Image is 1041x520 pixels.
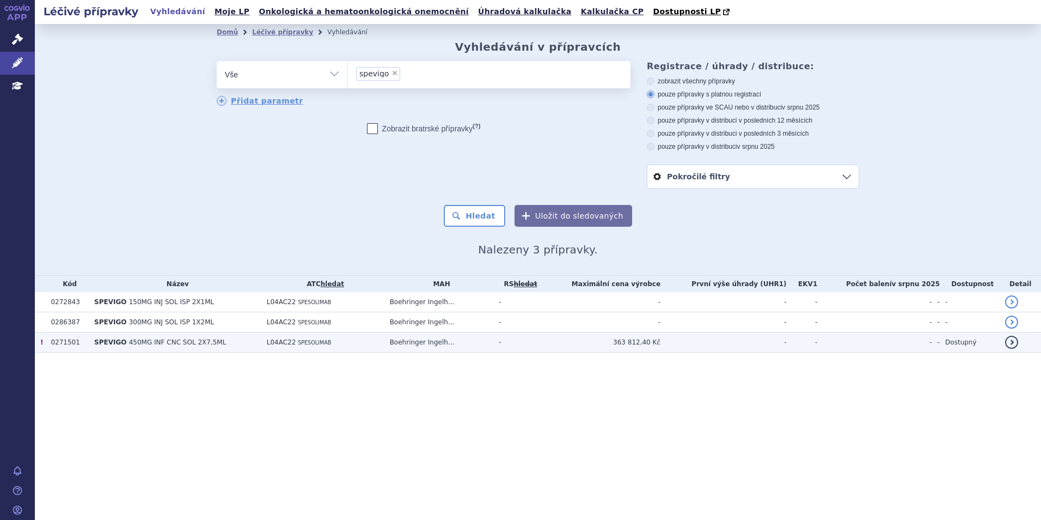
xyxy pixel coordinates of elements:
span: SPESOLIMAB [298,299,331,305]
span: SPESOLIMAB [298,340,331,346]
td: - [787,292,818,312]
td: - [542,312,660,332]
td: - [542,292,660,312]
th: První výše úhrady (UHR1) [660,276,787,292]
del: hledat [513,280,537,288]
th: Název [89,276,261,292]
label: pouze přípravky v distribuci v posledních 12 měsících [647,116,859,125]
a: Pokročilé filtry [647,165,859,188]
label: pouze přípravky ve SCAU nebo v distribuci [647,103,859,112]
span: SPESOLIMAB [298,319,331,325]
td: Boehringer Ingelh... [384,292,494,312]
span: v srpnu 2025 [782,104,819,111]
td: - [817,292,932,312]
td: - [932,332,940,353]
a: Přidat parametr [217,96,303,106]
a: Dostupnosti LP [650,4,735,20]
a: detail [1005,336,1018,349]
span: L04AC22 [267,338,296,346]
a: Kalkulačka CP [578,4,647,19]
span: Dostupnosti LP [653,7,721,16]
td: Boehringer Ingelh... [384,312,494,332]
abbr: (?) [473,123,480,130]
td: - [787,312,818,332]
td: 0286387 [45,312,89,332]
label: pouze přípravky v distribuci v posledních 3 měsících [647,129,859,138]
td: 0272843 [45,292,89,312]
td: - [932,292,940,312]
label: zobrazit všechny přípravky [647,77,859,86]
td: - [660,312,787,332]
h2: Vyhledávání v přípravcích [455,40,621,53]
a: Léčivé přípravky [252,28,313,36]
th: RS [493,276,542,292]
td: - [817,332,932,353]
span: SPEVIGO [94,318,126,326]
h3: Registrace / úhrady / distribuce: [647,61,859,71]
li: Vyhledávání [327,24,382,40]
td: - [940,312,1000,332]
a: Moje LP [211,4,253,19]
span: × [391,70,398,76]
span: 150MG INJ SOL ISP 2X1ML [129,298,215,306]
span: v srpnu 2025 [892,280,940,288]
span: v srpnu 2025 [737,143,774,150]
a: Onkologická a hematoonkologická onemocnění [255,4,472,19]
a: hledat [321,280,344,288]
span: spevigo [359,70,389,77]
td: - [660,292,787,312]
a: Domů [217,28,238,36]
h2: Léčivé přípravky [35,4,147,19]
a: Vyhledávání [147,4,209,19]
span: SPEVIGO [94,338,126,346]
td: - [940,292,1000,312]
th: Kód [45,276,89,292]
td: - [493,332,542,353]
td: - [817,312,932,332]
a: detail [1005,316,1018,329]
th: Detail [1000,276,1041,292]
span: Nalezeny 3 přípravky. [478,243,598,256]
td: Dostupný [940,332,1000,353]
a: Úhradová kalkulačka [475,4,575,19]
a: detail [1005,295,1018,309]
th: EKV1 [787,276,818,292]
th: MAH [384,276,494,292]
label: pouze přípravky s platnou registrací [647,90,859,99]
button: Hledat [444,205,505,227]
th: Maximální cena výrobce [542,276,660,292]
a: vyhledávání neobsahuje žádnou platnou referenční skupinu [513,280,537,288]
span: U tohoto přípravku vypisujeme SCUP. [40,338,43,346]
label: Zobrazit bratrské přípravky [367,123,481,134]
td: 0271501 [45,332,89,353]
td: - [493,312,542,332]
span: 450MG INF CNC SOL 2X7,5ML [129,338,226,346]
span: L04AC22 [267,318,296,326]
th: Počet balení [817,276,940,292]
span: L04AC22 [267,298,296,306]
th: ATC [261,276,384,292]
button: Uložit do sledovaných [515,205,632,227]
input: spevigo [403,66,409,80]
td: - [932,312,940,332]
td: - [493,292,542,312]
th: Dostupnost [940,276,1000,292]
td: Boehringer Ingelh... [384,332,494,353]
td: - [787,332,818,353]
span: 300MG INJ SOL ISP 1X2ML [129,318,215,326]
label: pouze přípravky v distribuci [647,142,859,151]
span: SPEVIGO [94,298,126,306]
td: - [660,332,787,353]
td: 363 812,40 Kč [542,332,660,353]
